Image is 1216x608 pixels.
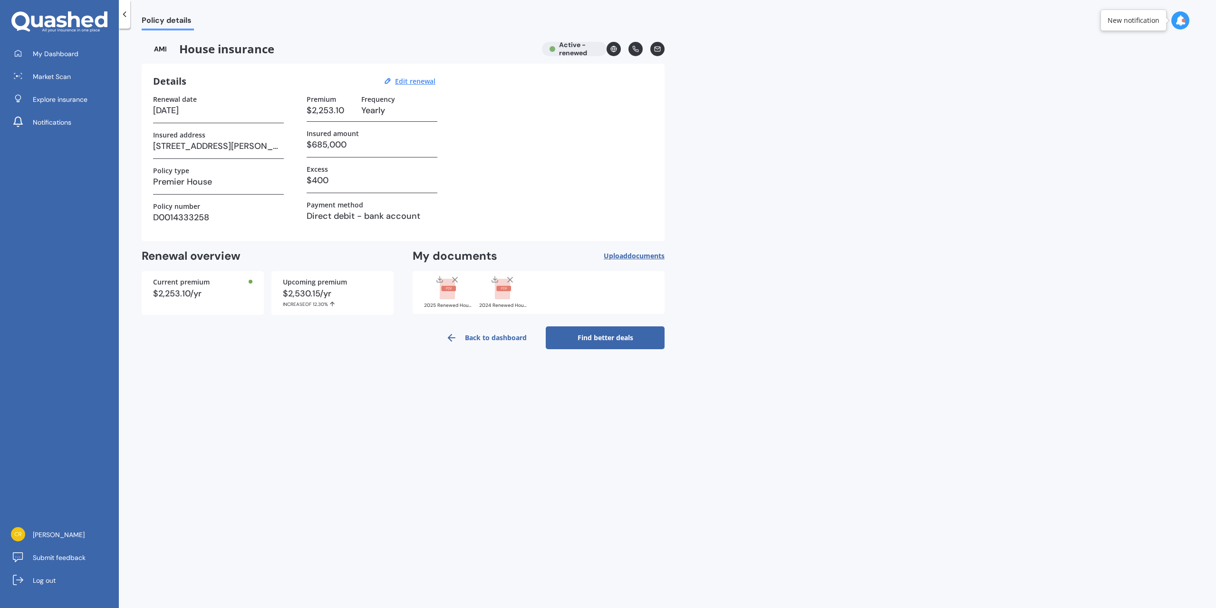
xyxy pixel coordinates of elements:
label: Policy type [153,167,189,175]
h3: [DATE] [153,103,284,118]
h3: $2,253.10 [307,103,354,118]
span: Log out [33,576,56,585]
a: Find better deals [546,326,665,349]
span: Explore insurance [33,95,87,104]
div: Current premium [153,279,252,285]
span: My Dashboard [33,49,78,59]
div: $2,530.15/yr [283,289,382,307]
a: My Dashboard [7,44,119,63]
label: Premium [307,95,336,103]
label: Excess [307,165,328,173]
label: Frequency [361,95,395,103]
h3: $400 [307,173,437,187]
label: Renewal date [153,95,197,103]
a: [PERSON_NAME] [7,525,119,544]
label: Policy number [153,202,200,210]
h2: Renewal overview [142,249,394,264]
div: Upcoming premium [283,279,382,285]
span: documents [627,251,665,260]
label: Insured amount [307,129,359,137]
span: Notifications [33,118,71,127]
u: Edit renewal [395,77,435,86]
label: Payment method [307,201,363,209]
img: 56de81fa24b3e5dda89ce6b029cc242f [11,527,25,541]
label: Insured address [153,131,205,139]
h3: Yearly [361,103,437,118]
span: 12.30% [313,301,328,307]
span: INCREASE OF [283,301,313,307]
a: Submit feedback [7,548,119,567]
a: Notifications [7,113,119,132]
div: 2025 Renewed House Policy Correspondence - D0014333258.pdf [424,303,472,308]
div: New notification [1108,16,1159,25]
h3: Details [153,75,186,88]
h2: My documents [413,249,497,264]
span: [PERSON_NAME] [33,530,85,539]
button: Edit renewal [392,77,438,86]
div: 2024 Renewed House Policy Correspondence - D0014333258.pdf [479,303,527,308]
h3: $685,000 [307,137,437,152]
span: House insurance [142,42,534,56]
span: Upload [604,252,665,260]
a: Back to dashboard [427,326,546,349]
span: Submit feedback [33,553,86,562]
img: AMI-text-1.webp [142,42,179,56]
a: Explore insurance [7,90,119,109]
h3: Direct debit - bank account [307,209,437,223]
button: Uploaddocuments [604,249,665,264]
h3: Premier House [153,175,284,189]
span: Market Scan [33,72,71,81]
a: Market Scan [7,67,119,86]
span: Policy details [142,16,194,29]
h3: [STREET_ADDRESS][PERSON_NAME] [153,139,284,153]
h3: D0014333258 [153,210,284,225]
a: Log out [7,571,119,590]
div: $2,253.10/yr [153,289,252,298]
